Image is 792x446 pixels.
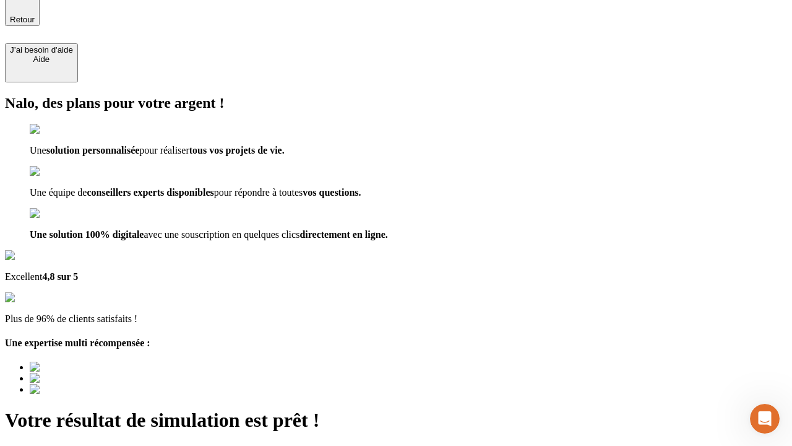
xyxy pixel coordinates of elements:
[5,95,787,111] h2: Nalo, des plans pour votre argent !
[5,250,77,261] img: Google Review
[5,292,66,304] img: reviews stars
[214,187,303,198] span: pour répondre à toutes
[87,187,213,198] span: conseillers experts disponibles
[30,384,144,395] img: Best savings advice award
[10,55,73,64] div: Aide
[10,45,73,55] div: J’ai besoin d'aide
[144,229,299,240] span: avec une souscription en quelques clics
[189,145,285,155] span: tous vos projets de vie.
[30,362,144,373] img: Best savings advice award
[10,15,35,24] span: Retour
[5,409,787,432] h1: Votre résultat de simulation est prêt !
[299,229,387,240] span: directement en ligne.
[5,338,787,349] h4: Une expertise multi récompensée :
[5,43,78,82] button: J’ai besoin d'aideAide
[303,187,361,198] span: vos questions.
[46,145,140,155] span: solution personnalisée
[30,373,144,384] img: Best savings advice award
[42,271,78,282] span: 4,8 sur 5
[30,208,83,219] img: checkmark
[5,313,787,325] p: Plus de 96% de clients satisfaits !
[5,271,42,282] span: Excellent
[30,187,87,198] span: Une équipe de
[30,145,46,155] span: Une
[30,124,83,135] img: checkmark
[30,166,83,177] img: checkmark
[139,145,189,155] span: pour réaliser
[30,229,144,240] span: Une solution 100% digitale
[750,404,780,434] iframe: Intercom live chat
